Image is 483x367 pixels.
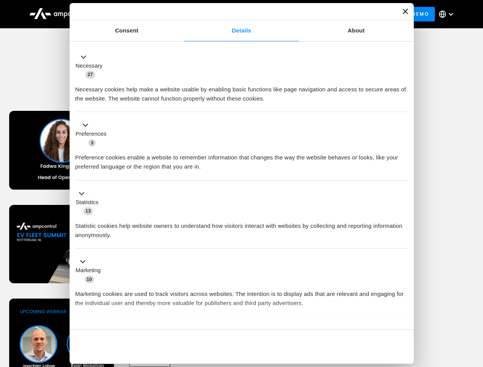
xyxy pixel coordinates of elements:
span: 10 [85,276,94,283]
button: Statistics (13) [75,189,103,216]
button: Okay [298,336,408,358]
a: About [299,20,414,41]
label: Statistics [76,198,99,207]
span: 27 [85,71,95,78]
label: Marketing [76,266,101,275]
button: Necessary (27) [75,52,107,79]
button: Marketing (10) [75,257,106,284]
button: Preferences (3) [75,121,111,148]
button: Close banner [403,9,408,14]
div: Necessary cookies help make a website usable by enabling basic functions like page navigation and... [75,79,408,103]
div: Preference cookies enable a website to remember information that changes the way the website beha... [75,147,408,171]
span: 2 [126,326,133,334]
label: Necessary [76,62,103,70]
label: Preferences [76,130,107,138]
a: Consent [70,20,184,41]
h1: Upcoming Webinars [9,77,474,96]
a: Details [184,20,299,41]
span: 13 [83,207,93,215]
div: Marketing cookies are used to track visitors across websites. The intention is to display ads tha... [75,284,408,308]
span: 3 [88,139,96,147]
div: Statistic cookies help website owners to understand how visitors interact with websites by collec... [75,216,408,240]
button: Unclassified (2) [75,325,138,335]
